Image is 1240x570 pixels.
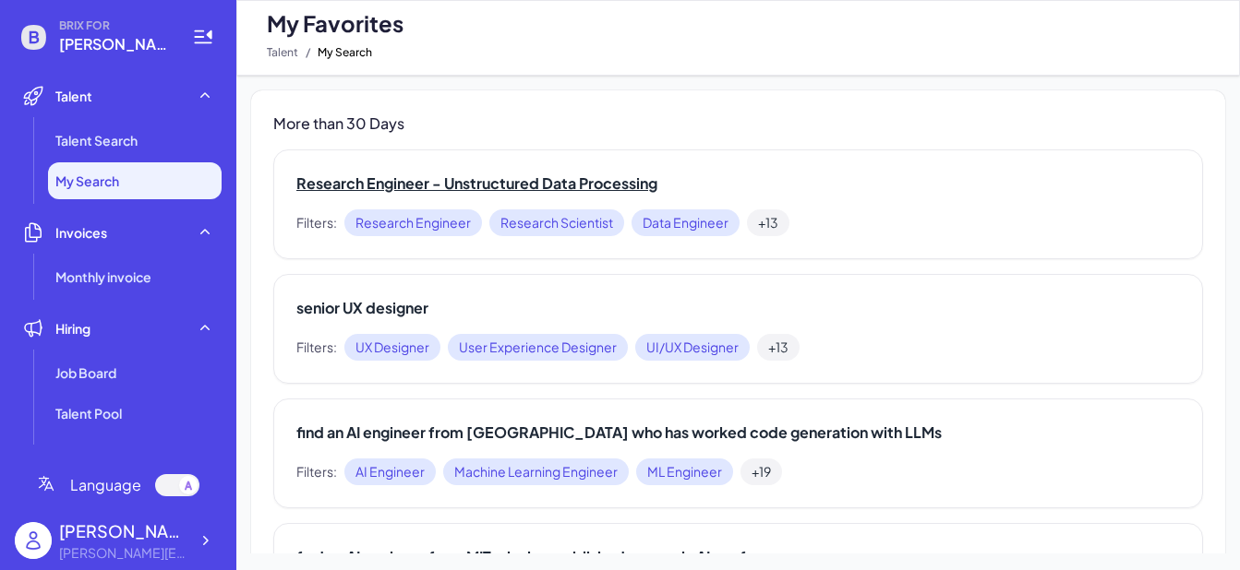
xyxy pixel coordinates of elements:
[344,334,440,361] span: UX Designer
[306,42,310,64] span: /
[344,209,482,236] span: Research Engineer
[443,458,629,485] span: Machine Learning Engineer
[296,462,337,481] span: Filters:
[318,42,372,64] span: My Search
[296,422,1180,444] h2: find an AI engineer from [GEOGRAPHIC_DATA] who has worked code generation with LLMs
[636,458,733,485] span: ML Engineer
[757,334,800,361] span: +13
[448,334,628,361] span: User Experience Designer
[267,8,403,38] span: My Favorites
[59,543,188,563] div: fiona.jjsun@gmail.com
[55,319,90,338] span: Hiring
[55,223,107,242] span: Invoices
[632,209,740,236] span: Data Engineer
[296,338,337,357] span: Filters:
[15,522,52,559] img: user_logo.png
[489,209,624,236] span: Research Scientist
[273,113,1203,135] h3: More than 30 Days
[740,458,782,485] span: +19
[55,131,138,149] span: Talent Search
[55,363,116,382] span: Job Board
[635,334,750,361] span: UI/UX Designer
[296,213,337,232] span: Filters:
[55,87,92,105] span: Talent
[296,172,1180,195] h2: Research Engineer - Unstructured Data Processing
[344,458,436,485] span: AI Engineer
[55,267,151,286] span: Monthly invoice
[55,404,122,422] span: Talent Pool
[59,18,170,33] span: BRIX FOR
[59,33,170,55] span: fiona.jjsun@gmail.com
[55,172,119,190] span: My Search
[59,518,188,543] div: Fiona Sun
[296,297,1180,319] h2: senior UX designer
[747,209,789,236] span: +13
[70,474,141,496] span: Language
[296,546,1180,568] h2: find an AI engineer from MIT who has published papers in AI conferences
